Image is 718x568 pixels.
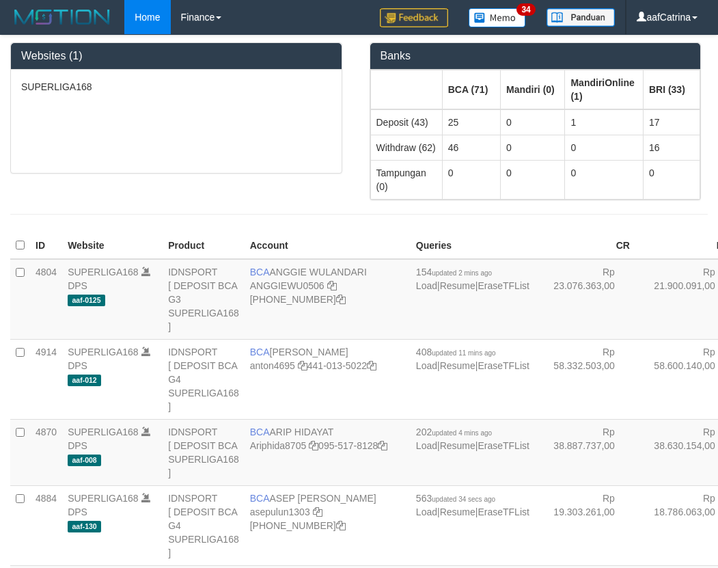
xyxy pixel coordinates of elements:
[416,267,529,291] span: | |
[416,347,496,357] span: 408
[245,485,411,565] td: ASEP [PERSON_NAME] [PHONE_NUMBER]
[440,360,475,371] a: Resume
[370,70,442,109] th: Group: activate to sort column ascending
[416,493,529,517] span: | |
[298,360,307,371] a: Copy anton4695 to clipboard
[440,280,475,291] a: Resume
[478,506,529,517] a: EraseTFList
[500,70,564,109] th: Group: activate to sort column ascending
[313,506,322,517] a: Copy asepulun1303 to clipboard
[30,419,62,485] td: 4870
[163,485,245,565] td: IDNSPORT [ DEPOSIT BCA G4 SUPERLIGA168 ]
[478,440,529,451] a: EraseTFList
[245,232,411,259] th: Account
[245,419,411,485] td: ARIP HIDAYAT 095-517-8128
[416,427,492,437] span: 202
[565,109,643,135] td: 1
[68,295,105,306] span: aaf-0125
[535,232,635,259] th: CR
[336,520,346,531] a: Copy 4062281875 to clipboard
[535,339,635,419] td: Rp 58.332.503,00
[416,267,492,278] span: 154
[30,339,62,419] td: 4914
[432,496,495,503] span: updated 34 secs ago
[370,109,442,135] td: Deposit (43)
[250,493,270,504] span: BCA
[62,232,163,259] th: Website
[68,427,139,437] a: SUPERLIGA168
[416,440,437,451] a: Load
[432,349,495,357] span: updated 11 mins ago
[163,259,245,340] td: IDNSPORT [ DEPOSIT BCA G3 SUPERLIGA168 ]
[535,259,635,340] td: Rp 23.076.363,00
[163,419,245,485] td: IDNSPORT [ DEPOSIT BCA SUPERLIGA168 ]
[478,360,529,371] a: EraseTFList
[336,294,346,305] a: Copy 4062213373 to clipboard
[643,109,700,135] td: 17
[21,80,331,94] p: SUPERLIGA168
[245,259,411,340] td: ANGGIE WULANDARI [PHONE_NUMBER]
[30,259,62,340] td: 4804
[442,70,500,109] th: Group: activate to sort column ascending
[163,339,245,419] td: IDNSPORT [ DEPOSIT BCA G4 SUPERLIGA168 ]
[250,506,310,517] a: asepulun1303
[565,160,643,199] td: 0
[68,493,139,504] a: SUPERLIGA168
[440,440,475,451] a: Resume
[163,232,245,259] th: Product
[68,347,139,357] a: SUPERLIGA168
[62,259,163,340] td: DPS
[68,455,101,466] span: aaf-008
[30,232,62,259] th: ID
[380,8,448,27] img: Feedback.jpg
[535,485,635,565] td: Rp 19.303.261,00
[432,269,492,277] span: updated 2 mins ago
[21,50,331,62] h3: Websites (1)
[565,135,643,160] td: 0
[478,280,529,291] a: EraseTFList
[416,506,437,517] a: Load
[416,493,495,504] span: 563
[442,135,500,160] td: 46
[68,521,101,532] span: aaf-130
[643,135,700,160] td: 16
[327,280,337,291] a: Copy ANGGIEWU0506 to clipboard
[309,440,318,451] a: Copy Ariphida8705 to clipboard
[250,267,270,278] span: BCA
[411,232,535,259] th: Queries
[547,8,615,27] img: panduan.png
[416,280,437,291] a: Load
[30,485,62,565] td: 4884
[442,109,500,135] td: 25
[378,440,387,451] a: Copy 0955178128 to clipboard
[416,347,529,371] span: | |
[416,360,437,371] a: Load
[500,160,564,199] td: 0
[381,50,691,62] h3: Banks
[643,160,700,199] td: 0
[516,3,535,16] span: 34
[440,506,475,517] a: Resume
[370,160,442,199] td: Tampungan (0)
[500,135,564,160] td: 0
[245,339,411,419] td: [PERSON_NAME] 441-013-5022
[535,419,635,485] td: Rp 38.887.737,00
[500,109,564,135] td: 0
[250,347,270,357] span: BCA
[565,70,643,109] th: Group: activate to sort column ascending
[62,485,163,565] td: DPS
[250,440,307,451] a: Ariphida8705
[62,419,163,485] td: DPS
[432,429,492,437] span: updated 4 mins ago
[68,375,101,386] span: aaf-012
[367,360,376,371] a: Copy 4410135022 to clipboard
[250,360,295,371] a: anton4695
[442,160,500,199] td: 0
[250,427,270,437] span: BCA
[250,280,325,291] a: ANGGIEWU0506
[643,70,700,109] th: Group: activate to sort column ascending
[62,339,163,419] td: DPS
[10,7,114,27] img: MOTION_logo.png
[68,267,139,278] a: SUPERLIGA168
[469,8,526,27] img: Button%20Memo.svg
